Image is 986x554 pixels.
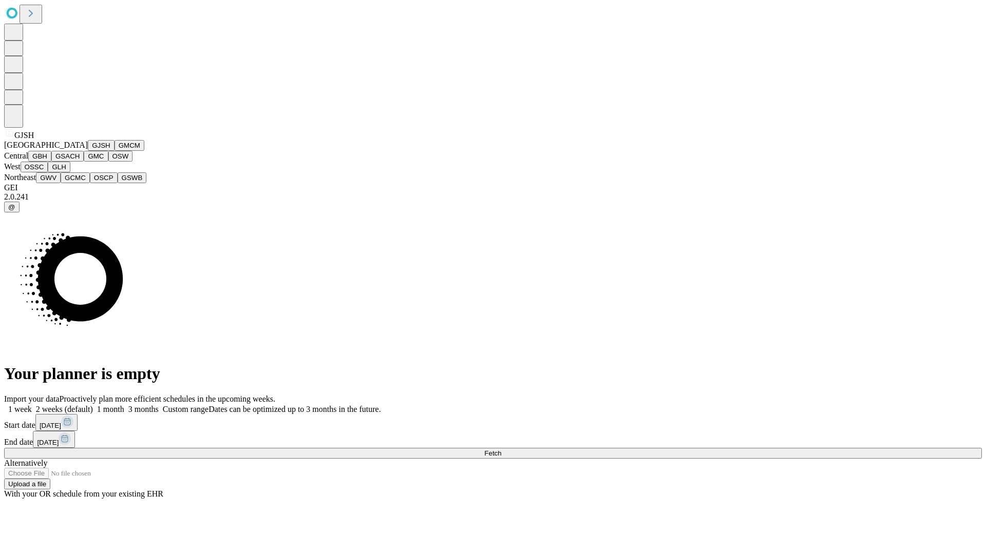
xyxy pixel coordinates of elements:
[4,162,21,171] span: West
[8,405,32,413] span: 1 week
[21,162,48,172] button: OSSC
[97,405,124,413] span: 1 month
[4,479,50,489] button: Upload a file
[4,414,982,431] div: Start date
[14,131,34,140] span: GJSH
[51,151,84,162] button: GSACH
[4,364,982,383] h1: Your planner is empty
[4,448,982,459] button: Fetch
[4,431,982,448] div: End date
[4,394,60,403] span: Import your data
[108,151,133,162] button: OSW
[37,439,59,446] span: [DATE]
[60,394,275,403] span: Proactively plan more efficient schedules in the upcoming weeks.
[8,203,15,211] span: @
[88,140,115,151] button: GJSH
[90,172,118,183] button: OSCP
[208,405,381,413] span: Dates can be optimized up to 3 months in the future.
[4,202,20,212] button: @
[4,173,36,182] span: Northeast
[4,192,982,202] div: 2.0.241
[40,422,61,429] span: [DATE]
[115,140,144,151] button: GMCM
[4,489,163,498] span: With your OR schedule from your existing EHR
[84,151,108,162] button: GMC
[4,459,47,467] span: Alternatively
[484,449,501,457] span: Fetch
[35,414,78,431] button: [DATE]
[163,405,208,413] span: Custom range
[4,183,982,192] div: GEI
[48,162,70,172] button: GLH
[33,431,75,448] button: [DATE]
[4,151,28,160] span: Central
[128,405,159,413] span: 3 months
[118,172,147,183] button: GSWB
[61,172,90,183] button: GCMC
[28,151,51,162] button: GBH
[36,172,61,183] button: GWV
[36,405,93,413] span: 2 weeks (default)
[4,141,88,149] span: [GEOGRAPHIC_DATA]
